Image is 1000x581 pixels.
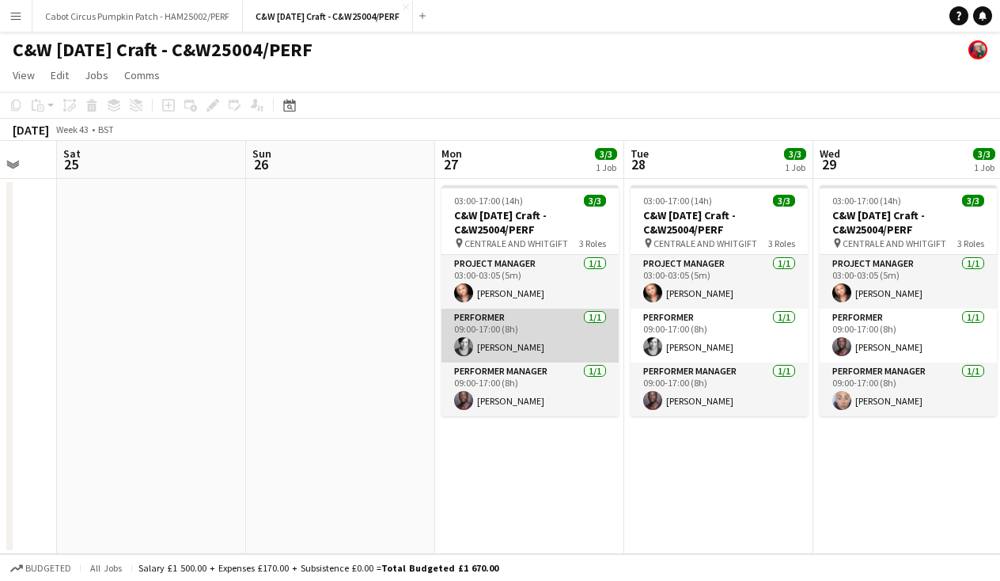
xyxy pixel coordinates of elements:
span: 3/3 [973,148,995,160]
span: Mon [441,146,462,161]
div: BST [98,123,114,135]
app-card-role: Performer1/109:00-17:00 (8h)[PERSON_NAME] [820,309,997,363]
span: Sun [252,146,271,161]
span: Sat [63,146,81,161]
h3: C&W [DATE] Craft - C&W25004/PERF [441,208,619,237]
span: CENTRALE AND WHITGIFT [843,237,946,249]
app-job-card: 03:00-17:00 (14h)3/3C&W [DATE] Craft - C&W25004/PERF CENTRALE AND WHITGIFT3 RolesProject Manager1... [441,185,619,416]
a: Jobs [78,65,115,85]
span: 3/3 [962,195,984,207]
span: Jobs [85,68,108,82]
span: 3 Roles [768,237,795,249]
button: C&W [DATE] Craft - C&W25004/PERF [243,1,413,32]
span: 3/3 [595,148,617,160]
span: 3 Roles [579,237,606,249]
span: 29 [817,155,840,173]
h1: C&W [DATE] Craft - C&W25004/PERF [13,38,312,62]
span: Week 43 [52,123,92,135]
app-job-card: 03:00-17:00 (14h)3/3C&W [DATE] Craft - C&W25004/PERF CENTRALE AND WHITGIFT3 RolesProject Manager1... [820,185,997,416]
app-user-avatar: Project Manager [968,40,987,59]
span: 26 [250,155,271,173]
span: Wed [820,146,840,161]
span: Budgeted [25,563,71,574]
span: CENTRALE AND WHITGIFT [653,237,757,249]
app-card-role: Performer Manager1/109:00-17:00 (8h)[PERSON_NAME] [820,363,997,416]
app-card-role: Performer1/109:00-17:00 (8h)[PERSON_NAME] [441,309,619,363]
span: 03:00-17:00 (14h) [643,195,712,207]
div: 1 Job [974,161,994,173]
h3: C&W [DATE] Craft - C&W25004/PERF [631,208,808,237]
span: 3/3 [773,195,795,207]
app-job-card: 03:00-17:00 (14h)3/3C&W [DATE] Craft - C&W25004/PERF CENTRALE AND WHITGIFT3 RolesProject Manager1... [631,185,808,416]
div: 1 Job [785,161,805,173]
app-card-role: Project Manager1/103:00-03:05 (5m)[PERSON_NAME] [441,255,619,309]
div: [DATE] [13,122,49,138]
span: 28 [628,155,649,173]
span: Total Budgeted £1 670.00 [381,562,498,574]
span: 03:00-17:00 (14h) [832,195,901,207]
span: Edit [51,68,69,82]
span: 3/3 [584,195,606,207]
span: All jobs [87,562,125,574]
button: Cabot Circus Pumpkin Patch - HAM25002/PERF [32,1,243,32]
app-card-role: Performer Manager1/109:00-17:00 (8h)[PERSON_NAME] [441,363,619,416]
span: Tue [631,146,649,161]
span: 03:00-17:00 (14h) [454,195,523,207]
span: CENTRALE AND WHITGIFT [464,237,568,249]
button: Budgeted [8,560,74,577]
span: View [13,68,35,82]
a: Edit [44,65,75,85]
div: Salary £1 500.00 + Expenses £170.00 + Subsistence £0.00 = [138,562,498,574]
span: 3 Roles [957,237,984,249]
app-card-role: Project Manager1/103:00-03:05 (5m)[PERSON_NAME] [631,255,808,309]
app-card-role: Project Manager1/103:00-03:05 (5m)[PERSON_NAME] [820,255,997,309]
app-card-role: Performer1/109:00-17:00 (8h)[PERSON_NAME] [631,309,808,363]
span: Comms [124,68,160,82]
a: Comms [118,65,166,85]
span: 3/3 [784,148,806,160]
h3: C&W [DATE] Craft - C&W25004/PERF [820,208,997,237]
span: 27 [439,155,462,173]
span: 25 [61,155,81,173]
div: 1 Job [596,161,616,173]
app-card-role: Performer Manager1/109:00-17:00 (8h)[PERSON_NAME] [631,363,808,416]
a: View [6,65,41,85]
